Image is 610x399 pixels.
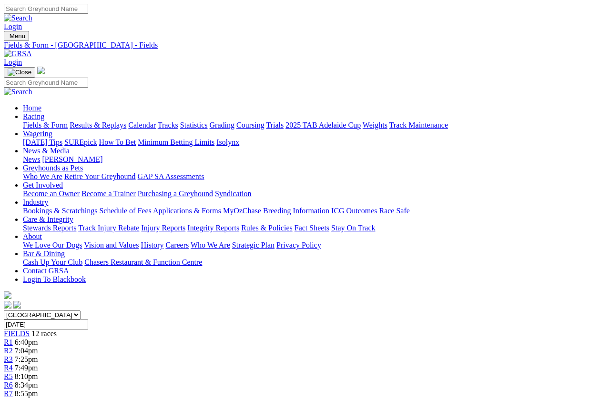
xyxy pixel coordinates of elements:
a: Weights [363,121,387,129]
a: Strategic Plan [232,241,274,249]
a: R7 [4,389,13,398]
a: R2 [4,347,13,355]
a: Chasers Restaurant & Function Centre [84,258,202,266]
img: GRSA [4,50,32,58]
a: Vision and Values [84,241,139,249]
div: News & Media [23,155,606,164]
input: Search [4,4,88,14]
a: R5 [4,372,13,380]
img: logo-grsa-white.png [37,67,45,74]
a: Greyhounds as Pets [23,164,83,172]
a: Privacy Policy [276,241,321,249]
a: Login [4,58,22,66]
div: About [23,241,606,249]
div: Fields & Form - [GEOGRAPHIC_DATA] - Fields [4,41,606,50]
a: Purchasing a Greyhound [138,190,213,198]
a: Rules & Policies [241,224,293,232]
div: Care & Integrity [23,224,606,232]
a: Syndication [215,190,251,198]
a: Breeding Information [263,207,329,215]
a: How To Bet [99,138,136,146]
a: Grading [210,121,234,129]
input: Search [4,78,88,88]
a: Get Involved [23,181,63,189]
img: Close [8,69,31,76]
a: Home [23,104,41,112]
a: ICG Outcomes [331,207,377,215]
a: Who We Are [23,172,62,180]
span: 7:25pm [15,355,38,363]
a: Retire Your Greyhound [64,172,136,180]
input: Select date [4,319,88,329]
a: [DATE] Tips [23,138,62,146]
a: News [23,155,40,163]
a: SUREpick [64,138,97,146]
a: Statistics [180,121,208,129]
a: Results & Replays [70,121,126,129]
span: 7:04pm [15,347,38,355]
img: Search [4,14,32,22]
img: facebook.svg [4,301,11,309]
a: Careers [165,241,189,249]
div: Industry [23,207,606,215]
span: Menu [10,32,25,40]
a: Cash Up Your Club [23,258,82,266]
a: Become a Trainer [81,190,136,198]
a: Integrity Reports [187,224,239,232]
a: Tracks [158,121,178,129]
a: Calendar [128,121,156,129]
a: Minimum Betting Limits [138,138,214,146]
a: Stewards Reports [23,224,76,232]
a: Track Maintenance [389,121,448,129]
a: R1 [4,338,13,346]
span: 7:49pm [15,364,38,372]
div: Racing [23,121,606,130]
img: twitter.svg [13,301,21,309]
a: GAP SA Assessments [138,172,204,180]
a: Isolynx [216,138,239,146]
a: Stay On Track [331,224,375,232]
a: Racing [23,112,44,120]
a: Applications & Forms [153,207,221,215]
a: Contact GRSA [23,267,69,275]
a: R3 [4,355,13,363]
a: Fact Sheets [295,224,329,232]
a: History [141,241,163,249]
a: R4 [4,364,13,372]
span: 8:34pm [15,381,38,389]
a: Bar & Dining [23,249,65,258]
div: Get Involved [23,190,606,198]
a: FIELDS [4,329,30,338]
a: Care & Integrity [23,215,73,223]
a: Login [4,22,22,30]
a: We Love Our Dogs [23,241,82,249]
a: About [23,232,42,240]
a: Industry [23,198,48,206]
span: 12 races [31,329,57,338]
a: R6 [4,381,13,389]
span: 8:55pm [15,389,38,398]
span: 8:10pm [15,372,38,380]
a: Login To Blackbook [23,275,86,283]
a: 2025 TAB Adelaide Cup [285,121,361,129]
a: Wagering [23,130,52,138]
button: Toggle navigation [4,31,29,41]
a: Who We Are [191,241,230,249]
a: Injury Reports [141,224,185,232]
span: 6:40pm [15,338,38,346]
div: Bar & Dining [23,258,606,267]
a: Trials [266,121,284,129]
a: MyOzChase [223,207,261,215]
button: Toggle navigation [4,67,35,78]
a: News & Media [23,147,70,155]
div: Greyhounds as Pets [23,172,606,181]
a: Track Injury Rebate [78,224,139,232]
